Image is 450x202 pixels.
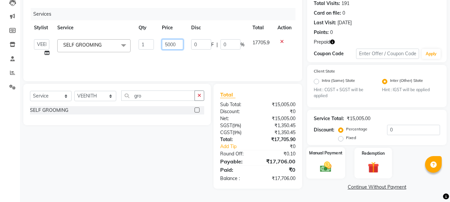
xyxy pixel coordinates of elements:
[215,129,258,136] div: ( )
[53,20,135,35] th: Service
[63,42,102,48] span: SELF GROOMING
[248,20,274,35] th: Total
[314,68,335,74] label: Client State
[135,20,158,35] th: Qty
[217,41,218,48] span: |
[31,8,300,20] div: Services
[346,135,356,141] label: Fixed
[322,78,355,86] label: Intra (Same) State
[220,91,235,98] span: Total
[390,78,423,86] label: Inter (Other) State
[308,184,445,191] a: Continue Without Payment
[102,42,105,48] a: x
[314,126,334,133] div: Discount:
[240,41,244,48] span: %
[314,50,356,57] div: Coupon Code
[158,20,187,35] th: Price
[258,157,300,165] div: ₹17,706.00
[364,160,382,174] img: _gift.svg
[356,49,419,59] input: Enter Offer / Coupon Code
[316,160,335,174] img: _cash.svg
[337,19,352,26] div: [DATE]
[258,101,300,108] div: ₹15,005.00
[314,39,330,46] span: Prepaid
[215,166,258,174] div: Paid:
[211,41,214,48] span: F
[258,150,300,157] div: ₹0.10
[215,108,258,115] div: Discount:
[215,122,258,129] div: ( )
[220,129,232,135] span: CGST
[215,150,258,157] div: Round Off:
[30,20,53,35] th: Stylist
[258,166,300,174] div: ₹0
[215,136,258,143] div: Total:
[258,136,300,143] div: ₹17,705.90
[265,143,301,150] div: ₹0
[121,91,195,101] input: Search or Scan
[362,150,385,156] label: Redemption
[273,20,295,35] th: Action
[215,175,258,182] div: Balance :
[215,101,258,108] div: Sub Total:
[258,175,300,182] div: ₹17,706.00
[215,115,258,122] div: Net:
[330,29,333,36] div: 0
[258,108,300,115] div: ₹0
[314,10,341,17] div: Card on file:
[215,157,258,165] div: Payable:
[187,20,248,35] th: Disc
[382,87,440,93] small: Hint : IGST will be applied
[258,129,300,136] div: ₹1,350.45
[314,29,329,36] div: Points:
[252,40,269,46] span: 17705.9
[342,10,345,17] div: 0
[258,122,300,129] div: ₹1,350.45
[314,115,344,122] div: Service Total:
[233,123,240,128] span: 9%
[215,143,265,150] a: Add Tip
[422,49,441,59] button: Apply
[258,115,300,122] div: ₹15,005.00
[347,115,370,122] div: ₹15,005.00
[314,87,372,99] small: Hint : CGST + SGST will be applied
[220,122,232,128] span: SGST
[30,107,68,114] div: SELF GROOMING
[346,126,367,132] label: Percentage
[314,19,336,26] div: Last Visit:
[234,130,240,135] span: 9%
[309,150,342,156] label: Manual Payment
